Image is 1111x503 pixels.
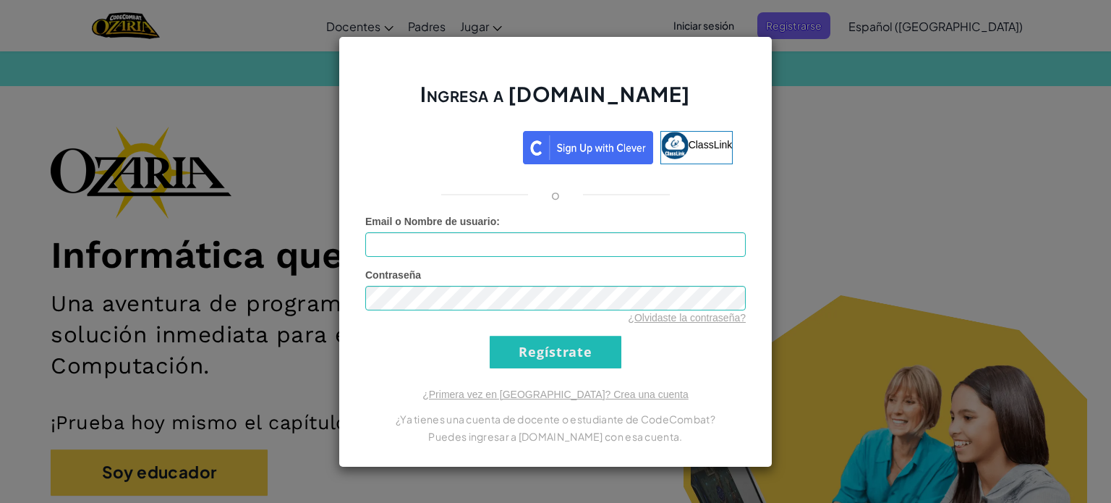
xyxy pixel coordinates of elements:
[365,428,746,445] p: Puedes ingresar a [DOMAIN_NAME] con esa cuenta.
[365,269,421,281] span: Contraseña
[422,389,689,400] a: ¿Primera vez en [GEOGRAPHIC_DATA]? Crea una cuenta
[365,214,500,229] label: :
[689,138,733,150] span: ClassLink
[490,336,621,368] input: Regístrate
[365,216,496,227] span: Email o Nombre de usuario
[365,410,746,428] p: ¿Ya tienes una cuenta de docente o estudiante de CodeCombat?
[371,130,523,161] iframe: Botón de Acceder con Google
[523,131,653,164] img: clever_sso_button@2x.png
[365,80,746,122] h2: Ingresa a [DOMAIN_NAME]
[551,186,560,203] p: o
[628,312,746,324] a: ¿Olvidaste la contraseña?
[661,132,689,159] img: classlink-logo-small.png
